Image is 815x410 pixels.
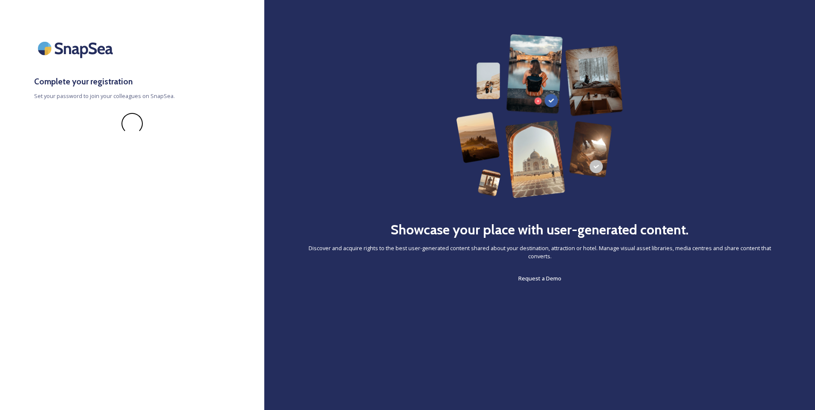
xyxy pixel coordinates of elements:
img: 63b42ca75bacad526042e722_Group%20154-p-800.png [456,34,624,198]
h3: Complete your registration [34,75,230,88]
span: Set your password to join your colleagues on SnapSea. [34,92,230,100]
span: Discover and acquire rights to the best user-generated content shared about your destination, att... [298,244,781,260]
img: SnapSea Logo [34,34,119,63]
span: Request a Demo [518,274,561,282]
h2: Showcase your place with user-generated content. [390,219,689,240]
a: Request a Demo [518,273,561,283]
